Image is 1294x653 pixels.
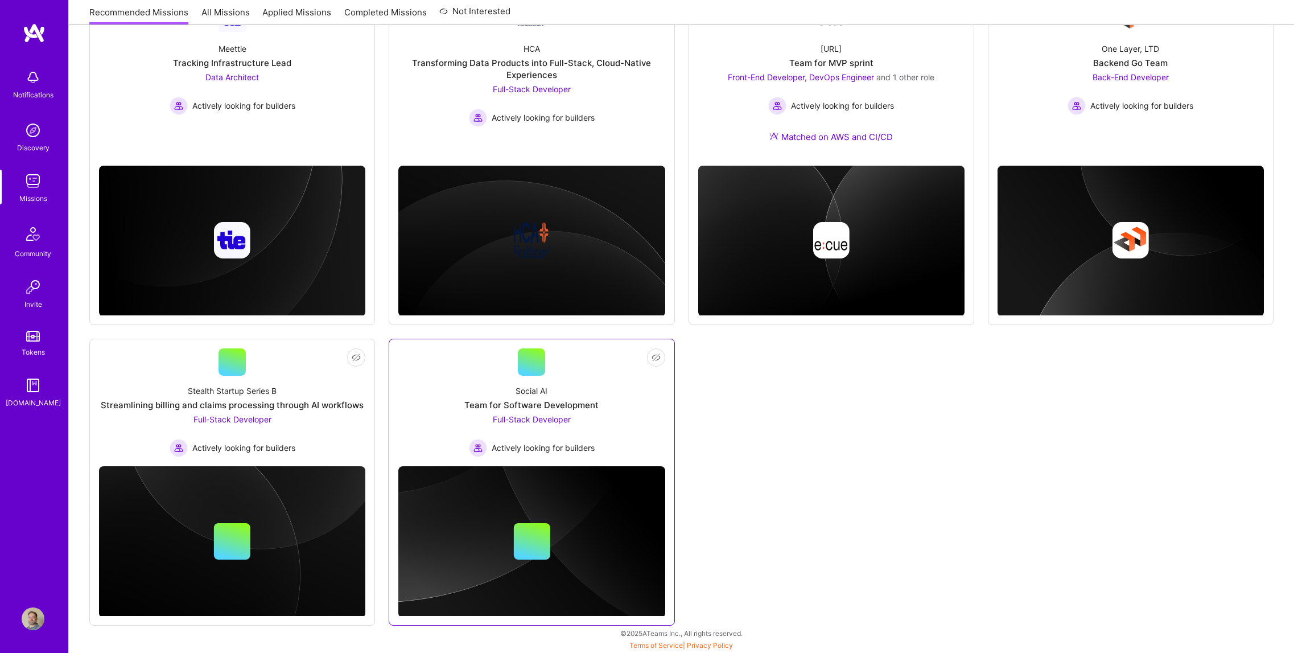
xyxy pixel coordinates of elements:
[493,414,571,424] span: Full-Stack Developer
[344,6,427,25] a: Completed Missions
[170,97,188,115] img: Actively looking for builders
[769,131,893,143] div: Matched on AWS and CI/CD
[687,641,733,650] a: Privacy Policy
[469,109,487,127] img: Actively looking for builders
[492,442,595,454] span: Actively looking for builders
[19,192,47,204] div: Missions
[1093,72,1169,82] span: Back-End Developer
[214,222,250,258] img: Company logo
[398,57,665,81] div: Transforming Data Products into Full-Stack, Cloud-Native Experiences
[193,414,271,424] span: Full-Stack Developer
[19,220,47,248] img: Community
[22,66,44,89] img: bell
[998,166,1264,317] img: cover
[769,132,778,141] img: Ateam Purple Icon
[513,222,550,258] img: Company logo
[6,397,61,409] div: [DOMAIN_NAME]
[201,6,250,25] a: All Missions
[1093,57,1168,69] div: Backend Go Team
[99,348,365,457] a: Stealth Startup Series BStreamlining billing and claims processing through AI workflowsFull-Stack...
[998,6,1264,157] a: Company LogoOne Layer, LTDBackend Go TeamBack-End Developer Actively looking for buildersActively...
[192,100,295,112] span: Actively looking for builders
[22,607,44,630] img: User Avatar
[524,43,540,55] div: HCA
[768,97,786,115] img: Actively looking for builders
[821,43,842,55] div: [URL]
[652,353,661,362] i: icon EyeClosed
[173,57,291,69] div: Tracking Infrastructure Lead
[13,89,53,101] div: Notifications
[26,331,40,342] img: tokens
[493,84,571,94] span: Full-Stack Developer
[352,353,361,362] i: icon EyeClosed
[101,399,364,411] div: Streamlining billing and claims processing through AI workflows
[813,222,850,258] img: Company logo
[398,6,665,157] a: Company LogoHCATransforming Data Products into Full-Stack, Cloud-Native ExperiencesFull-Stack Dev...
[262,6,331,25] a: Applied Missions
[205,72,259,82] span: Data Architect
[439,5,510,25] a: Not Interested
[629,641,733,650] span: |
[469,439,487,457] img: Actively looking for builders
[22,119,44,142] img: discovery
[1090,100,1193,112] span: Actively looking for builders
[99,466,365,618] img: cover
[192,442,295,454] span: Actively looking for builders
[1112,222,1149,258] img: Company logo
[15,248,51,260] div: Community
[789,57,873,69] div: Team for MVP sprint
[698,6,965,157] a: Company Logo[URL]Team for MVP sprintFront-End Developer, DevOps Engineer and 1 other roleActively...
[22,170,44,192] img: teamwork
[398,466,665,618] img: cover
[89,6,188,25] a: Recommended Missions
[876,72,934,82] span: and 1 other role
[17,142,50,154] div: Discovery
[516,385,547,397] div: Social AI
[22,276,44,298] img: Invite
[1068,97,1086,115] img: Actively looking for builders
[629,641,683,650] a: Terms of Service
[398,348,665,457] a: Social AITeam for Software DevelopmentFull-Stack Developer Actively looking for buildersActively ...
[68,619,1294,647] div: © 2025 ATeams Inc., All rights reserved.
[24,298,42,310] div: Invite
[398,166,665,317] img: cover
[99,6,365,157] a: Company LogoMeettieTracking Infrastructure LeadData Architect Actively looking for buildersActive...
[464,399,599,411] div: Team for Software Development
[492,112,595,124] span: Actively looking for builders
[791,100,894,112] span: Actively looking for builders
[170,439,188,457] img: Actively looking for builders
[1102,43,1159,55] div: One Layer, LTD
[219,43,246,55] div: Meettie
[698,166,965,317] img: cover
[22,374,44,397] img: guide book
[99,166,365,317] img: cover
[188,385,277,397] div: Stealth Startup Series B
[19,607,47,630] a: User Avatar
[728,72,874,82] span: Front-End Developer, DevOps Engineer
[23,23,46,43] img: logo
[22,346,45,358] div: Tokens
